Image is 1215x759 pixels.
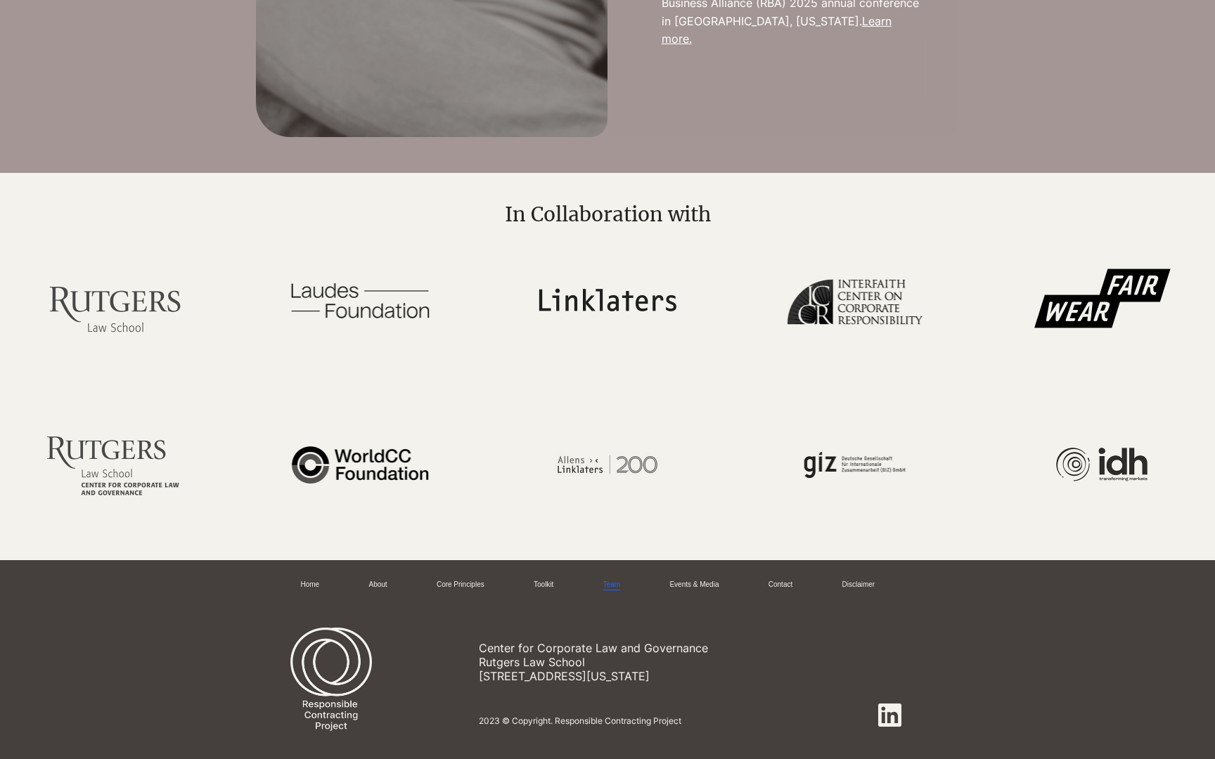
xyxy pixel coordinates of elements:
p: Rutgers Law School [479,655,799,669]
p: 2023 © Copyright. Responsible Contracting Project [479,715,853,726]
nav: Site [290,574,914,596]
img: ICCR_logo_edited.jpg [752,231,958,369]
a: Disclaimer [842,580,875,590]
img: rutgers_law_logo_edited.jpg [10,231,217,369]
img: v2 New RCP logo cream.png [290,626,371,744]
p: [STREET_ADDRESS][US_STATE] [479,669,799,683]
img: allens_links_logo.png [504,396,711,533]
img: idh_logo_rectangle.png [998,396,1205,533]
p: ​​ [739,104,1023,122]
img: giz_logo.png [752,396,958,533]
img: laudes_logo_edited.jpg [257,231,464,369]
img: rutgers_corp_law_edited.jpg [10,396,217,533]
p: Center for Corporate Law and Governance [479,641,799,655]
a: Core Principles [437,580,484,590]
a: Contact [769,580,792,590]
img: linklaters_logo_edited.jpg [504,231,711,369]
img: fairwear_logo_edited.jpg [998,231,1205,369]
a: About [368,580,387,590]
a: Toolkit [534,580,553,590]
a: Home [300,580,319,590]
a: Team [603,580,620,590]
a: Events & Media [669,580,719,590]
span: In Collaboration with [505,202,711,227]
img: world_cc_edited.jpg [257,396,464,533]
